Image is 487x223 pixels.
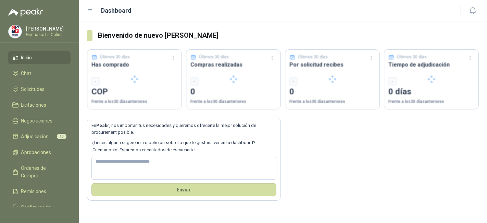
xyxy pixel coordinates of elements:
[8,146,71,159] a: Aprobaciones
[21,188,47,195] span: Remisiones
[21,54,32,61] span: Inicio
[8,51,71,64] a: Inicio
[21,133,49,140] span: Adjudicación
[98,30,479,41] h3: Bienvenido de nuevo [PERSON_NAME]
[57,134,66,139] span: 10
[96,123,109,128] b: Peakr
[101,6,132,15] h1: Dashboard
[8,8,43,16] img: Logo peakr
[8,201,71,214] a: Configuración
[21,101,47,109] span: Licitaciones
[21,117,53,125] span: Negociaciones
[8,98,71,111] a: Licitaciones
[8,162,71,182] a: Órdenes de Compra
[91,122,276,136] p: En , nos importan tus necesidades y queremos ofrecerte la mejor solución de procurement posible.
[8,185,71,198] a: Remisiones
[8,130,71,143] a: Adjudicación10
[8,67,71,80] a: Chat
[21,70,32,77] span: Chat
[26,33,69,37] p: Gimnasio La Colina
[21,149,51,156] span: Aprobaciones
[8,114,71,127] a: Negociaciones
[21,203,51,211] span: Configuración
[91,139,276,153] p: ¿Tienes alguna sugerencia o petición sobre lo que te gustaría ver en tu dashboard? ¡Cuéntanoslo! ...
[26,26,69,31] p: [PERSON_NAME]
[8,83,71,96] a: Solicitudes
[9,25,22,38] img: Company Logo
[21,85,45,93] span: Solicitudes
[91,183,276,196] button: Envíar
[21,164,64,179] span: Órdenes de Compra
